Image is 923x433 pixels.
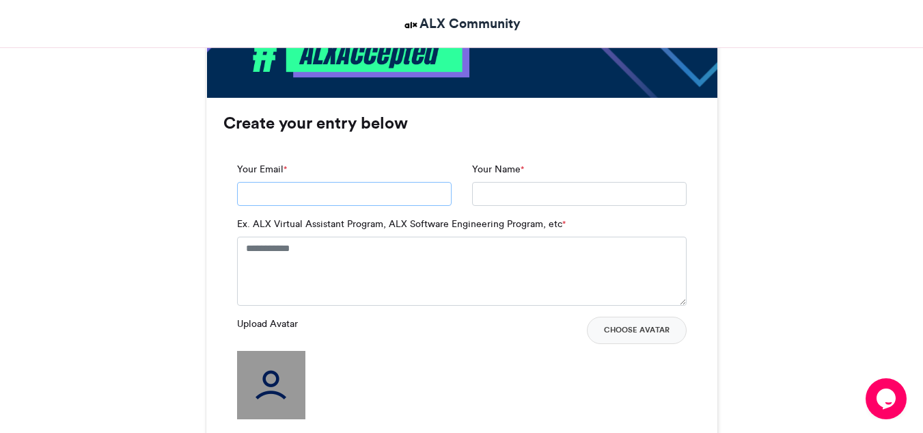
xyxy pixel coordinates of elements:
label: Your Name [472,162,524,176]
label: Your Email [237,162,287,176]
button: Choose Avatar [587,317,687,344]
label: Ex. ALX Virtual Assistant Program, ALX Software Engineering Program, etc [237,217,566,231]
label: Upload Avatar [237,317,298,331]
img: user_filled.png [237,351,305,419]
a: ALX Community [402,14,521,34]
h3: Create your entry below [223,115,700,131]
img: ALX Community [402,16,419,34]
iframe: chat widget [866,378,909,419]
